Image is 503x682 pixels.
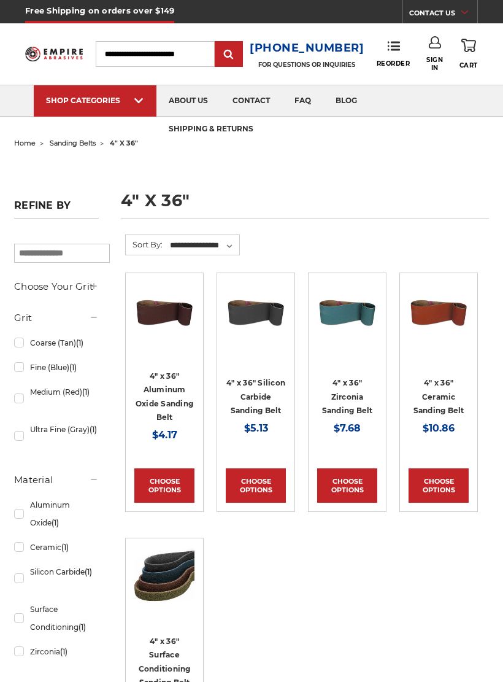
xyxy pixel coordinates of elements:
img: 4" x 36" Silicon Carbide File Belt [226,282,286,342]
a: Cart [459,36,478,71]
span: Reorder [377,60,410,68]
span: (1) [90,425,97,434]
a: 4" x 36" Zirconia Sanding Belt [322,378,373,415]
a: Aluminum Oxide [14,494,99,533]
a: Ultra Fine (Gray) [14,419,99,453]
a: sanding belts [50,139,96,147]
img: Empire Abrasives [25,43,83,66]
span: (1) [52,518,59,527]
span: $5.13 [244,422,268,434]
h5: Choose Your Grit [14,279,99,294]
a: shipping & returns [156,114,266,145]
a: about us [156,85,220,117]
a: Coarse (Tan) [14,332,99,354]
a: CONTACT US [409,6,477,23]
a: [PHONE_NUMBER] [250,39,364,57]
span: Sign In [426,56,443,72]
img: 4" x 36" Zirconia Sanding Belt [317,282,377,342]
a: Zirconia [14,641,99,662]
a: 4" x 36" Silicon Carbide Sanding Belt [226,378,285,415]
span: (1) [60,647,67,656]
a: 4" x 36" Aluminum Oxide Sanding Belt [136,371,193,422]
img: 4" x 36" Aluminum Oxide Sanding Belt [134,282,194,342]
a: Choose Options [317,468,377,503]
a: blog [323,85,369,117]
img: 4" x 36" Ceramic Sanding Belt [409,282,469,342]
a: Choose Options [226,468,286,503]
h5: Material [14,473,99,487]
a: Choose Options [409,468,469,503]
span: (1) [82,387,90,397]
label: Sort By: [126,235,163,254]
h5: Refine by [14,200,99,219]
h5: Grit [14,311,99,325]
h1: 4" x 36" [121,192,489,219]
span: 4" x 36" [110,139,138,147]
a: Ceramic [14,537,99,558]
a: home [14,139,36,147]
span: (1) [69,363,77,372]
a: Surface Conditioning [14,599,99,638]
span: $7.68 [334,422,361,434]
span: (1) [76,338,83,347]
a: Fine (Blue) [14,357,99,378]
a: Choose Options [134,468,194,503]
div: SHOP CATEGORIES [46,96,144,105]
a: Medium (Red) [14,381,99,416]
a: faq [282,85,323,117]
img: 4"x36" Surface Conditioning Sanding Belts [134,547,194,607]
a: Reorder [377,41,410,67]
select: Sort By: [168,236,239,255]
a: Silicon Carbide [14,561,99,595]
p: FOR QUESTIONS OR INQUIRIES [250,61,364,69]
span: (1) [61,543,69,552]
a: contact [220,85,282,117]
span: Cart [459,61,478,69]
a: 4" x 36" Ceramic Sanding Belt [413,378,464,415]
span: $4.17 [152,429,177,441]
span: (1) [85,567,92,576]
input: Submit [217,42,241,67]
span: (1) [79,622,86,632]
span: $10.86 [423,422,455,434]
